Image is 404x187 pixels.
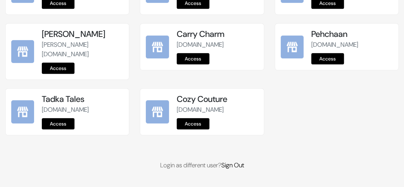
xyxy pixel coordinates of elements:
[146,36,169,58] img: Carry Charm
[42,29,123,39] h5: [PERSON_NAME]
[177,40,258,50] p: [DOMAIN_NAME]
[177,53,209,64] a: Access
[11,40,34,63] img: WALKER
[5,161,399,170] p: Login as different user?
[177,105,258,115] p: [DOMAIN_NAME]
[42,63,74,74] a: Access
[221,161,244,169] a: Sign Out
[11,100,34,123] img: Tadka Tales
[281,36,304,58] img: Pehchaan
[177,29,258,39] h5: Carry Charm
[311,29,393,39] h5: Pehchaan
[177,94,258,104] h5: Cozy Couture
[42,40,123,59] p: [PERSON_NAME][DOMAIN_NAME]
[177,118,209,129] a: Access
[42,94,123,104] h5: Tadka Tales
[42,118,74,129] a: Access
[311,53,344,64] a: Access
[146,100,169,123] img: Cozy Couture
[42,105,123,115] p: [DOMAIN_NAME]
[311,40,393,50] p: [DOMAIN_NAME]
